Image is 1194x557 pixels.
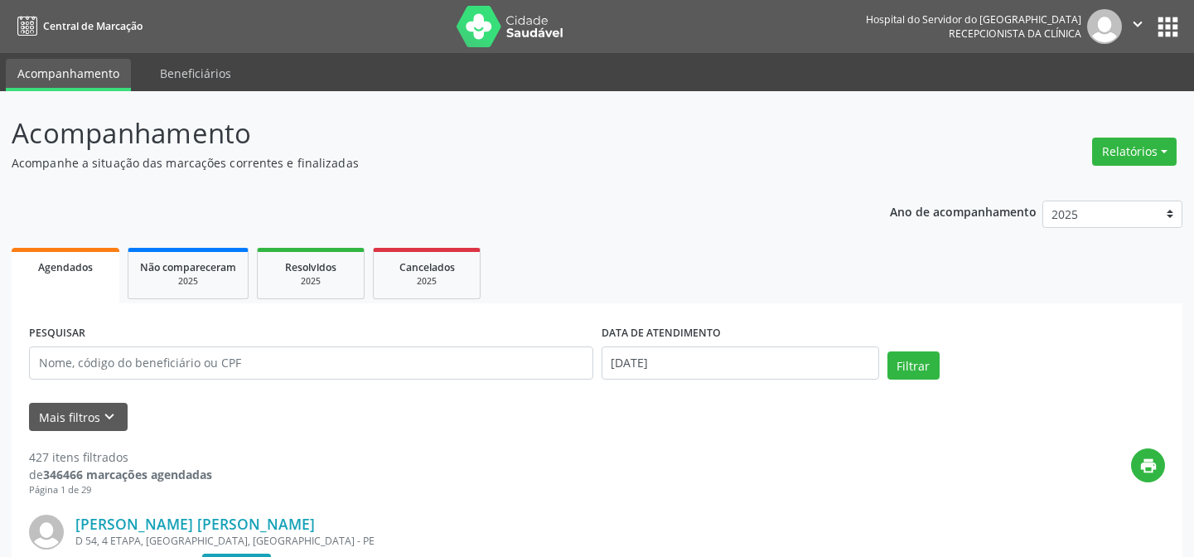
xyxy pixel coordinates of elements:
[75,534,916,548] div: D 54, 4 ETAPA, [GEOGRAPHIC_DATA], [GEOGRAPHIC_DATA] - PE
[29,466,212,483] div: de
[1087,9,1122,44] img: img
[148,59,243,88] a: Beneficiários
[1122,9,1153,44] button: 
[12,12,143,40] a: Central de Marcação
[29,483,212,497] div: Página 1 de 29
[1153,12,1182,41] button: apps
[43,19,143,33] span: Central de Marcação
[100,408,118,426] i: keyboard_arrow_down
[285,260,336,274] span: Resolvidos
[12,154,831,172] p: Acompanhe a situação das marcações correntes e finalizadas
[29,448,212,466] div: 427 itens filtrados
[38,260,93,274] span: Agendados
[385,275,468,288] div: 2025
[43,467,212,482] strong: 346466 marcações agendadas
[12,113,831,154] p: Acompanhamento
[887,351,940,380] button: Filtrar
[29,403,128,432] button: Mais filtroskeyboard_arrow_down
[140,275,236,288] div: 2025
[1092,138,1177,166] button: Relatórios
[75,515,315,533] a: [PERSON_NAME] [PERSON_NAME]
[949,27,1081,41] span: Recepcionista da clínica
[890,201,1037,221] p: Ano de acompanhamento
[866,12,1081,27] div: Hospital do Servidor do [GEOGRAPHIC_DATA]
[602,321,721,346] label: DATA DE ATENDIMENTO
[399,260,455,274] span: Cancelados
[602,346,879,380] input: Selecione um intervalo
[1131,448,1165,482] button: print
[29,346,593,380] input: Nome, código do beneficiário ou CPF
[29,321,85,346] label: PESQUISAR
[29,515,64,550] img: img
[1139,457,1158,475] i: print
[6,59,131,91] a: Acompanhamento
[140,260,236,274] span: Não compareceram
[1129,15,1147,33] i: 
[269,275,352,288] div: 2025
